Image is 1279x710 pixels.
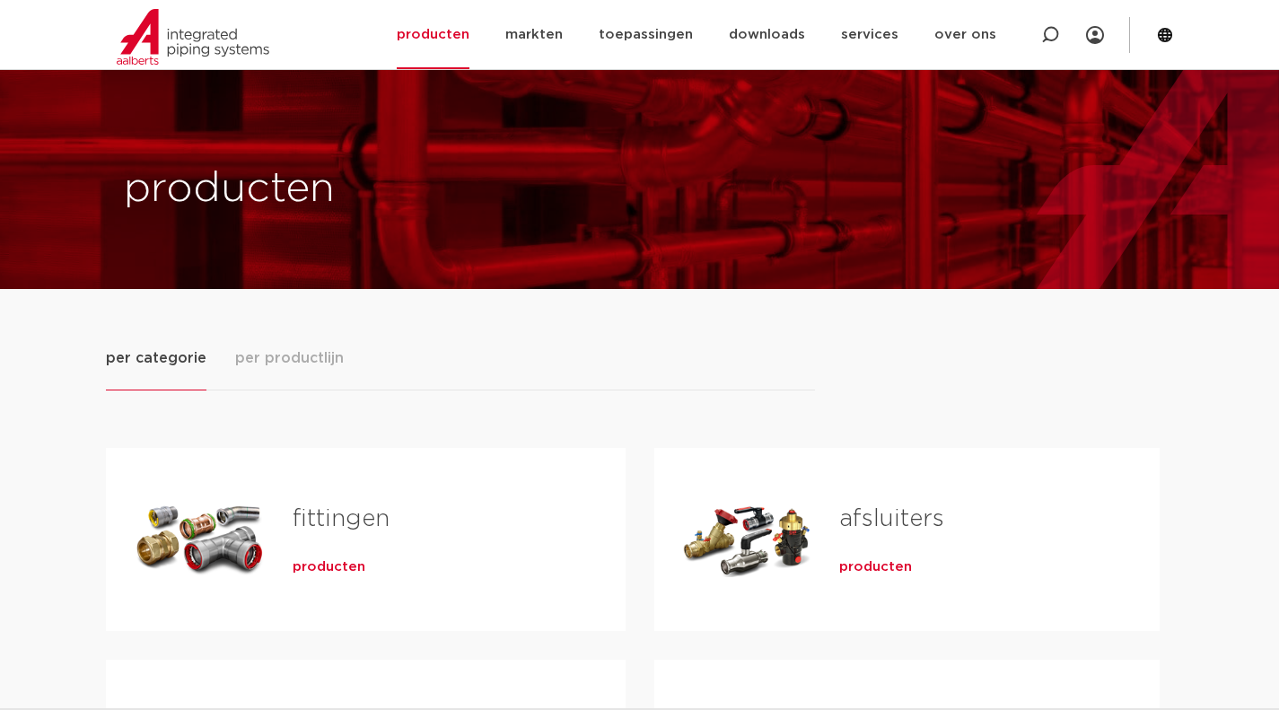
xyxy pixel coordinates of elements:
[124,161,631,218] h1: producten
[106,347,206,369] span: per categorie
[293,558,365,576] a: producten
[293,507,390,530] a: fittingen
[235,347,344,369] span: per productlijn
[839,507,944,530] a: afsluiters
[839,558,912,576] a: producten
